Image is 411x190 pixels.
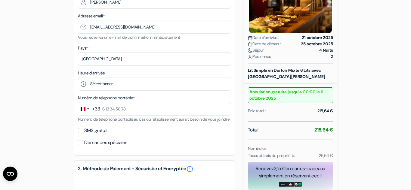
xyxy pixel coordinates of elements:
[84,126,108,135] label: SMS gratuit
[317,108,333,114] div: 215,64 €
[78,13,105,19] label: Adresse email
[248,146,266,151] small: Non inclus
[331,53,333,60] strong: 2
[248,35,279,41] span: Date d'arrivée :
[279,182,287,187] img: amazon-card-no-text.png
[248,153,295,158] small: Taxes et frais de propriété:
[78,102,231,116] input: 6 12 34 56 78
[248,36,252,40] img: calendar.svg
[78,70,105,76] label: Heure d'arrivée
[84,138,127,147] label: Demandes spéciales
[78,45,88,51] label: Pays
[186,165,193,173] a: error_outline
[301,41,333,47] strong: 25 octobre 2025
[78,165,231,173] h5: 2. Méthode de Paiement - Sécurisée et Encryptée
[248,108,266,114] div: Prix total :
[274,165,286,172] span: 2,15 €
[92,105,100,113] div: +33
[248,41,281,47] span: Date de départ :
[319,153,333,158] small: 26,64 €
[248,87,333,103] small: Annulation gratuite jusqu'a 00:00 le 6 octobre 2025
[248,48,252,53] img: moon.svg
[78,95,135,101] label: Numéro de telephone portable
[78,116,230,122] small: Numéro de téléphone portable au cas où l'établissement aurait besoin de vous joindre
[248,53,273,60] span: Personnes :
[248,55,252,59] img: user_icon.svg
[287,182,294,187] img: adidas-card.png
[294,182,302,187] img: uber-uber-eats-card.png
[248,42,252,47] img: calendar.svg
[248,165,333,179] div: Recevez en cartes-cadeaux simplement en réservant ceci !
[78,35,180,40] small: Vous recevrez un e-mail de confirmation immédiatement
[78,20,231,34] input: Entrer adresse e-mail
[319,47,333,53] strong: 4 Nuits
[248,68,325,79] b: Lit Simple en Dortoir Mixte 6 Lits avec [GEOGRAPHIC_DATA][PERSON_NAME]
[302,35,333,41] strong: 21 octobre 2025
[248,47,266,53] span: Séjour :
[314,127,333,133] strong: 215,64 €
[78,102,100,115] button: Change country, selected France (+33)
[3,167,17,181] button: Ouvrir le widget CMP
[248,126,258,134] span: Total:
